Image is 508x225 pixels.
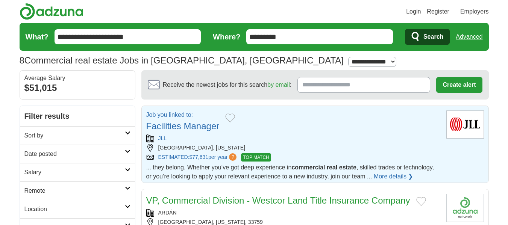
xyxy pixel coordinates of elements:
[20,106,135,126] h2: Filter results
[20,181,135,200] a: Remote
[460,7,489,16] a: Employers
[20,3,83,20] img: Adzuna logo
[427,7,449,16] a: Register
[146,110,220,119] p: Job you linked to:
[416,197,426,206] button: Add to favorite jobs
[24,131,125,140] h2: Sort by
[436,77,482,93] button: Create alert
[146,164,434,180] span: ... they belong. Whether you’ve got deep experience in , skilled trades or technology, or you’re ...
[229,153,237,161] span: ?
[241,153,271,162] span: TOP MATCH
[20,54,24,67] span: 8
[291,164,325,171] strong: commercial
[24,75,130,81] div: Average Salary
[267,82,290,88] a: by email
[24,168,125,177] h2: Salary
[146,209,440,217] div: ARDÁN
[405,29,450,45] button: Search
[423,29,443,44] span: Search
[189,154,208,160] span: $77,631
[213,31,240,42] label: Where?
[446,194,484,222] img: Company logo
[163,80,291,89] span: Receive the newest jobs for this search :
[406,7,421,16] a: Login
[26,31,49,42] label: What?
[446,110,484,139] img: JLL logo
[339,164,356,171] strong: estate
[24,205,125,214] h2: Location
[24,149,125,159] h2: Date posted
[20,126,135,145] a: Sort by
[146,144,440,152] div: [GEOGRAPHIC_DATA], [US_STATE]
[20,200,135,218] a: Location
[20,163,135,181] a: Salary
[146,121,220,131] a: Facilities Manager
[327,164,337,171] strong: real
[20,55,344,65] h1: Commercial real estate Jobs in [GEOGRAPHIC_DATA], [GEOGRAPHIC_DATA]
[158,135,167,141] a: JLL
[374,172,413,181] a: More details ❯
[20,145,135,163] a: Date posted
[146,195,410,205] a: VP, Commercial Division - Westcor Land Title Insurance Company
[225,113,235,122] button: Add to favorite jobs
[24,81,130,95] div: $51,015
[24,186,125,195] h2: Remote
[158,153,238,162] a: ESTIMATED:$77,631per year?
[456,29,482,44] a: Advanced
